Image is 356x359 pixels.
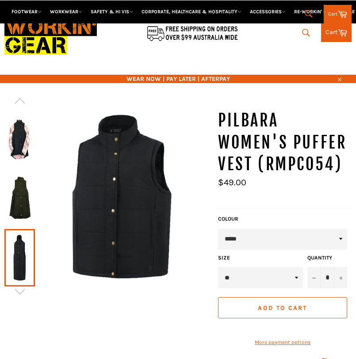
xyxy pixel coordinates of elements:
span: $49.00 [218,177,246,187]
button: Increase item quantity by one [334,267,347,288]
img: Workin Gear PILBARA Women's Puffer Vest [9,115,31,164]
span: Add to Cart [258,304,307,312]
a: FOOTWEAR [8,5,45,19]
img: Workin Gear PILBARA Women's Puffer Vest [9,174,31,223]
a: CORPORATE, HEALTHCARE & HOSPITALITY [138,5,245,19]
a: WORKWEAR [46,5,86,19]
label: Quantity [307,254,347,262]
a: Cart [324,5,352,23]
button: Add to Cart [218,297,347,318]
label: COLOUR [218,215,347,223]
h1: PILBARA Women's Puffer Vest (RMPC054) [218,110,352,176]
button: Reduce item quantity by one [307,267,321,288]
img: Workin Gear leaders in Workwear, Safety Boots, PPE, Uniforms. Australia's No.1 in Workwear [4,11,97,61]
a: More payment options [218,339,347,346]
span: WEAR NOW | PAY LATER | AFTERPAY [4,75,352,83]
a: ACCESSORIES [246,5,289,19]
img: PILBARA Women's Puffer Vest (RMPC054) - Workin' Gear [35,110,209,284]
a: SAFETY & HI VIS [87,5,137,19]
label: Size [218,254,303,262]
a: Cart [321,23,352,42]
img: Flat $9.95 shipping Australia wide [146,24,239,42]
